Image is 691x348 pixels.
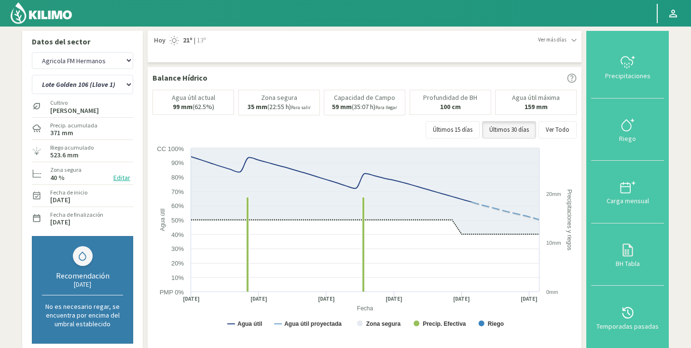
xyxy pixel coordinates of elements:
small: Para salir [291,104,311,111]
text: 20mm [546,191,561,197]
div: [DATE] [42,280,123,289]
text: 90% [171,159,184,167]
text: Precip. Efectiva [423,320,466,327]
span: | [194,36,195,45]
text: Precipitaciones y riegos [566,189,573,251]
label: 40 % [50,175,65,181]
label: 523.6 mm [50,152,79,158]
p: (62.5%) [173,103,214,111]
text: Agua útil [237,320,262,327]
div: BH Tabla [594,260,661,267]
label: [PERSON_NAME] [50,108,99,114]
label: Cultivo [50,98,99,107]
div: Riego [594,135,661,142]
button: Editar [111,172,133,183]
p: (35:07 h) [332,103,397,111]
label: Precip. acumulada [50,121,97,130]
label: 371 mm [50,130,73,136]
text: CC 100% [157,145,184,153]
b: 159 mm [525,102,548,111]
label: Fecha de finalización [50,210,103,219]
div: Recomendación [42,271,123,280]
text: 10mm [546,240,561,246]
label: [DATE] [50,197,70,203]
text: 30% [171,245,184,252]
strong: 21º [183,36,193,44]
text: 20% [171,260,184,267]
text: [DATE] [318,295,335,303]
button: Últimos 30 días [482,121,536,139]
text: [DATE] [521,295,538,303]
text: PMP 0% [160,289,184,296]
img: Kilimo [10,1,73,25]
p: (22:55 h) [248,103,311,111]
p: Zona segura [261,94,297,101]
span: Ver más días [538,36,567,44]
button: BH Tabla [591,223,664,286]
text: Agua útil [159,209,166,231]
span: 13º [195,36,206,45]
text: 50% [171,217,184,224]
text: Fecha [357,305,373,312]
p: Agua útil actual [172,94,215,101]
label: Fecha de inicio [50,188,87,197]
p: Balance Hídrico [152,72,207,84]
b: 99 mm [173,102,193,111]
div: Precipitaciones [594,72,661,79]
text: 60% [171,202,184,209]
p: Datos del sector [32,36,133,47]
button: Ver Todo [539,121,577,139]
b: 35 mm [248,102,267,111]
span: Hoy [152,36,166,45]
b: 59 mm [332,102,352,111]
div: Temporadas pasadas [594,323,661,330]
text: 0mm [546,289,558,295]
p: No es necesario regar, se encuentra por encima del umbral establecido [42,302,123,328]
text: [DATE] [250,295,267,303]
text: Zona segura [366,320,401,327]
text: 40% [171,231,184,238]
label: Riego acumulado [50,143,94,152]
text: Riego [488,320,504,327]
text: [DATE] [386,295,402,303]
p: Profundidad de BH [423,94,477,101]
div: Carga mensual [594,197,661,204]
p: Capacidad de Campo [334,94,395,101]
text: 70% [171,188,184,195]
text: Agua útil proyectada [284,320,342,327]
p: Agua útil máxima [512,94,560,101]
text: [DATE] [183,295,200,303]
label: Zona segura [50,166,82,174]
text: [DATE] [453,295,470,303]
b: 100 cm [440,102,461,111]
text: 80% [171,174,184,181]
label: [DATE] [50,219,70,225]
button: Últimos 15 días [426,121,480,139]
button: Precipitaciones [591,36,664,98]
button: Carga mensual [591,161,664,223]
small: Para llegar [375,104,397,111]
text: 10% [171,274,184,281]
button: Riego [591,98,664,161]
